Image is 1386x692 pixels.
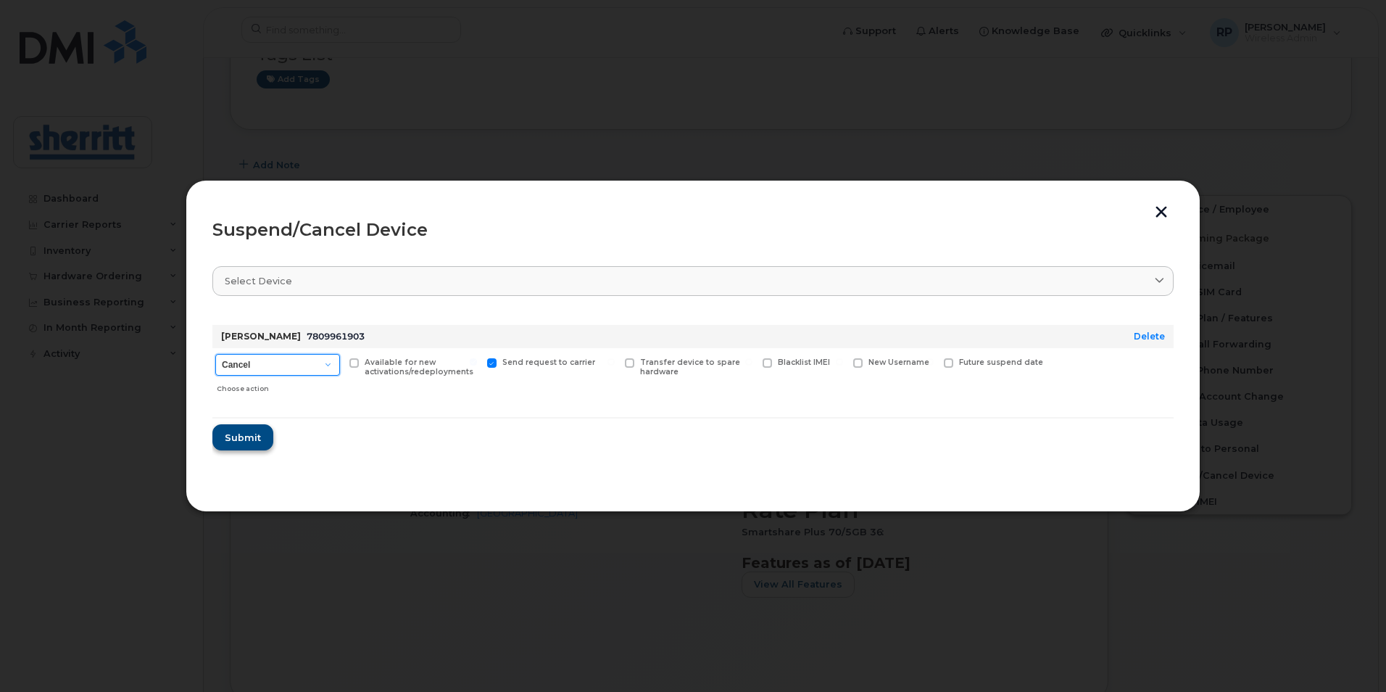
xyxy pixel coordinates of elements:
[225,431,261,445] span: Submit
[225,274,292,288] span: Select device
[745,358,752,366] input: Blacklist IMEI
[926,358,934,366] input: Future suspend date
[778,358,830,367] span: Blacklist IMEI
[868,358,929,367] span: New Username
[607,358,615,366] input: Transfer device to spare hardware
[212,221,1174,239] div: Suspend/Cancel Device
[1134,331,1165,342] a: Delete
[959,358,1043,367] span: Future suspend date
[307,331,365,342] span: 7809961903
[212,424,273,450] button: Submit
[470,358,477,366] input: Send request to carrier
[365,358,473,376] span: Available for new activations/redeployments
[212,266,1174,296] a: Select device
[502,358,595,367] span: Send request to carrier
[640,358,740,376] span: Transfer device to spare hardware
[332,358,339,366] input: Available for new activations/redeployments
[217,377,340,395] div: Choose action
[836,358,843,366] input: New Username
[221,331,301,342] strong: [PERSON_NAME]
